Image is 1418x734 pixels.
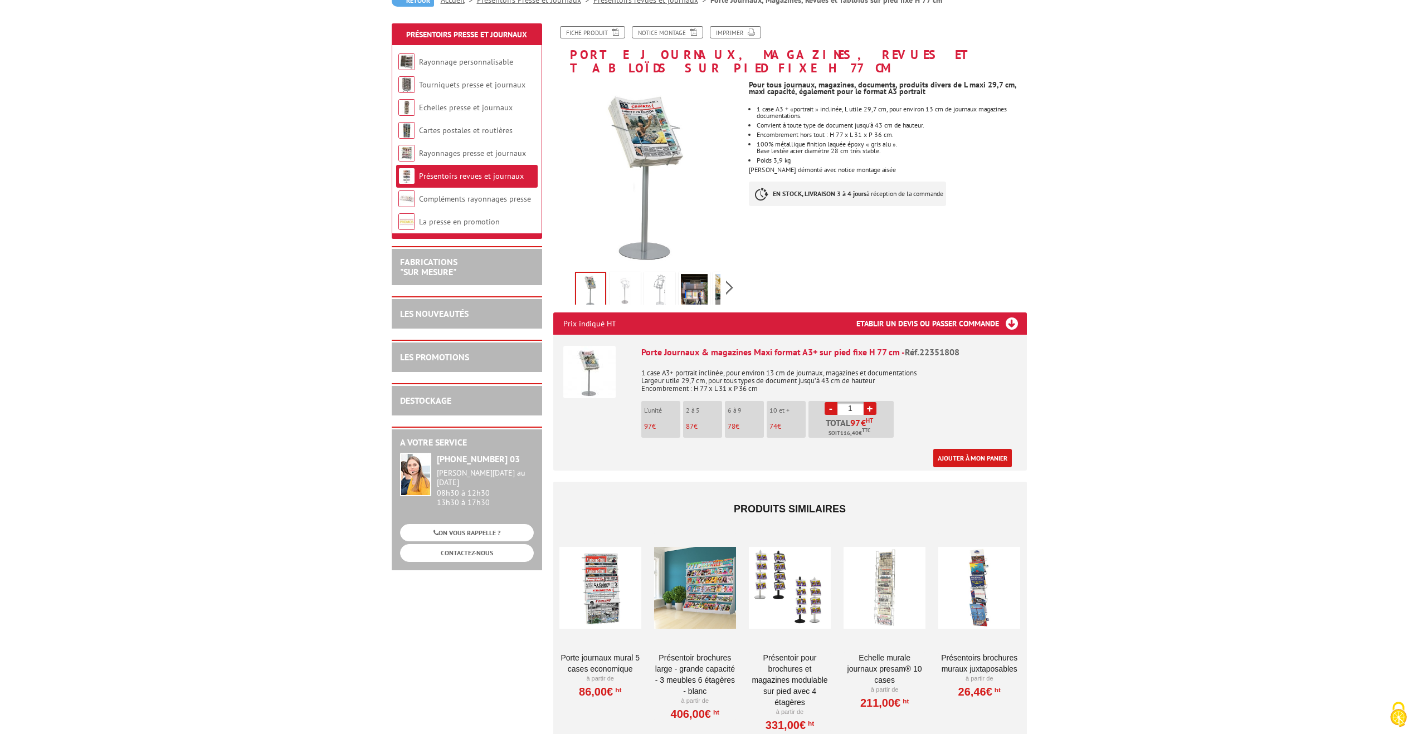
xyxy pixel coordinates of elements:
span: Soit € [829,429,870,438]
a: 406,00€HT [671,711,719,717]
a: Ajouter à mon panier [933,449,1012,467]
img: Compléments rayonnages presse [398,190,415,207]
h1: Porte Journaux, Magazines, Revues et Tabloïds sur pied fixe H 77 cm [545,26,1035,75]
a: Présentoirs brochures muraux juxtaposables [938,652,1020,674]
li: Poids 3,9 kg [757,157,1026,164]
sup: HT [900,697,909,705]
a: DESTOCKAGE [400,395,451,406]
a: FABRICATIONS"Sur Mesure" [400,256,457,277]
strong: Pour tous journaux, magazines, documents, produits divers de L maxi 29,7 cm, maxi capacité, égale... [749,80,1016,96]
img: Echelles presse et journaux [398,99,415,116]
img: porte_journaux_magazines_a3_sur_pied_fixe_h77_cm_22351808_vide.jpg [612,274,639,309]
img: 22351808_dessin.jpg [646,274,673,309]
span: 97 [850,418,861,427]
p: 2 à 5 [686,407,722,414]
p: À partir de [844,686,925,694]
div: Porte Journaux & magazines Maxi format A3+ sur pied fixe H 77 cm - [641,346,1017,359]
img: porte_journaux_magazines_maxi_format_a3_sur_pied_fixe_22351808_3.jpg [681,274,708,309]
button: Cookies (fenêtre modale) [1379,696,1418,734]
a: La presse en promotion [419,217,500,227]
a: Tourniquets presse et journaux [419,80,525,90]
span: 74 [769,422,777,431]
span: 116,40 [840,429,859,438]
img: Porte Journaux & magazines Maxi format A3+ sur pied fixe H 77 cm [563,346,616,398]
a: ON VOUS RAPPELLE ? [400,524,534,541]
span: Produits similaires [734,503,846,515]
sup: TTC [862,427,870,433]
a: Présentoirs revues et journaux [419,171,524,181]
img: porte_journaux_magazines_maxi_format_a3_sur_pied_fixe_22351808_4.jpg [715,274,742,309]
div: [PERSON_NAME] démonté avec notice montage aisée [749,75,1035,217]
p: 10 et + [769,407,806,414]
a: Cartes postales et routières [419,125,513,135]
li: Convient à toute type de document jusqu’à 43 cm de hauteur. [757,122,1026,129]
li: 1 case A3 + «portrait » inclinée, L utile 29,7 cm, pour environ 13 cm de journaux magazines docum... [757,106,1026,119]
a: LES NOUVEAUTÉS [400,308,469,319]
img: Cookies (fenêtre modale) [1385,701,1412,728]
span: 97 [644,422,652,431]
a: LES PROMOTIONS [400,351,469,363]
p: € [728,423,764,430]
a: Fiche produit [560,26,625,38]
img: presentoirs_brochures_22351808_2.jpg [553,80,741,268]
li: 100% métallique finition laquée époxy « gris alu ». Base lestée acier diamètre 28 cm très stable. [757,141,1026,154]
a: 86,00€HT [579,688,621,695]
p: À partir de [749,708,831,717]
strong: [PHONE_NUMBER] 03 [437,453,520,464]
a: Compléments rayonnages presse [419,194,531,204]
a: CONTACTEZ-NOUS [400,544,534,561]
a: 331,00€HT [766,722,814,728]
p: € [769,423,806,430]
p: 1 case A3+ portrait inclinée, pour environ 13 cm de journaux, magazines et documentations Largeur... [641,361,1017,393]
p: 6 à 9 [728,407,764,414]
img: Tourniquets presse et journaux [398,76,415,93]
a: Rayonnages presse et journaux [419,148,526,158]
img: Rayonnages presse et journaux [398,145,415,162]
p: € [644,423,680,430]
a: Rayonnage personnalisable [419,57,513,67]
p: Prix indiqué HT [563,312,616,335]
a: présentoir pour brochures et magazines modulable sur pied avec 4 étagères [749,652,831,708]
img: presentoirs_brochures_22351808_2.jpg [576,273,605,307]
span: Réf.22351808 [905,346,959,358]
p: Total [811,418,894,438]
sup: HT [711,708,719,716]
a: Echelles presse et journaux [419,102,513,112]
a: 26,46€HT [958,688,1001,695]
img: widget-service.jpg [400,453,431,496]
p: À partir de [559,674,641,683]
li: Encombrement hors tout : H 77 x L 31 x P 36 cm. [757,131,1026,138]
a: Présentoir Brochures large - grande capacité - 3 meubles 6 étagères - Blanc [654,652,736,697]
a: Notice Montage [632,26,703,38]
a: 211,00€HT [860,699,909,706]
a: - [825,402,837,415]
img: Rayonnage personnalisable [398,53,415,70]
p: À partir de [654,697,736,706]
span: 78 [728,422,735,431]
a: Imprimer [710,26,761,38]
div: 08h30 à 12h30 13h30 à 17h30 [437,468,534,507]
a: Présentoirs Presse et Journaux [406,30,527,40]
img: La presse en promotion [398,213,415,230]
span: Next [724,278,735,297]
a: Porte Journaux Mural 5 cases Economique [559,652,641,674]
h2: A votre service [400,438,534,448]
h3: Etablir un devis ou passer commande [856,312,1027,335]
sup: HT [992,686,1001,694]
p: À partir de [938,674,1020,683]
sup: HT [806,720,814,727]
p: L'unité [644,407,680,414]
sup: HT [613,686,621,694]
p: € [686,423,722,430]
span: € [861,418,866,427]
span: 87 [686,422,694,431]
sup: HT [866,417,873,424]
p: à réception de la commande [749,182,946,206]
a: Echelle murale journaux Presam® 10 cases [844,652,925,686]
img: Présentoirs revues et journaux [398,168,415,184]
img: Cartes postales et routières [398,122,415,139]
a: + [864,402,876,415]
strong: EN STOCK, LIVRAISON 3 à 4 jours [773,189,866,198]
div: [PERSON_NAME][DATE] au [DATE] [437,468,534,487]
